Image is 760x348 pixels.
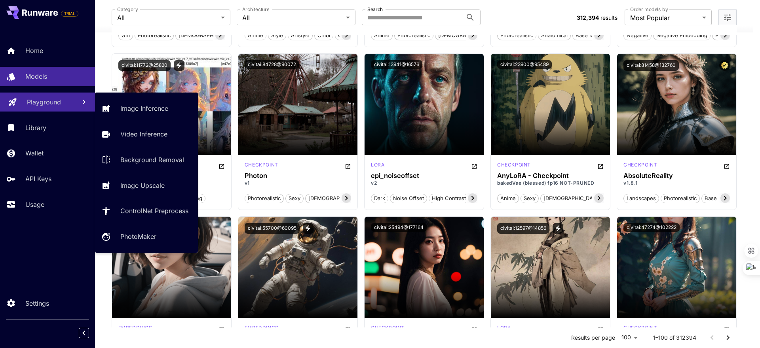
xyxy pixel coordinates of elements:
span: photo realistic [712,32,754,40]
span: All [242,13,343,23]
p: Usage [25,200,44,209]
span: photorealistic [498,32,536,40]
button: View trigger words [303,223,313,234]
button: Certified Model – Vetted for best performance and includes a commercial license. [719,60,730,71]
span: negative [624,32,651,40]
button: civitai:55700@60095 [245,223,300,234]
div: SD 1.5 [497,324,511,334]
span: sexy [521,195,538,202]
span: anime [498,195,519,202]
p: checkpoint [623,324,657,331]
button: Open in CivitAI [345,161,351,171]
button: Open more filters [723,13,732,23]
button: civitai:11772@25820 [118,60,171,71]
button: Open in CivitAI [218,161,225,171]
p: Results per page [571,334,615,342]
div: SD 1.5 [623,161,657,171]
span: style [268,32,286,40]
span: base model [702,195,737,202]
p: lora [497,324,511,331]
p: Home [25,46,43,55]
span: Most Popular [630,13,699,23]
span: [DEMOGRAPHIC_DATA] [306,195,369,202]
label: Category [117,6,138,13]
span: anatomical [538,32,570,40]
span: dark [371,195,388,202]
div: SD 1.5 [371,324,405,334]
button: Open in CivitAI [471,161,477,171]
button: Open in CivitAI [218,324,225,334]
p: Library [25,123,46,132]
p: Settings [25,299,49,308]
span: Add your payment card to enable full platform functionality. [61,9,78,18]
button: civitai:25494@177164 [371,223,427,232]
span: high contrast [429,195,469,202]
button: View trigger words [553,223,563,234]
button: Open in CivitAI [597,161,604,171]
span: TRIAL [61,11,78,17]
div: AbsoluteReality [623,172,730,180]
a: ControlNet Preprocess [95,201,198,221]
span: noise offset [390,195,427,202]
p: Playground [27,97,61,107]
button: Open in CivitAI [597,324,604,334]
label: Search [367,6,383,13]
button: civitai:13941@16576 [371,60,422,69]
p: bakedVae (blessed) fp16 NOT-PRUNED [497,180,604,187]
span: landscapes [624,195,659,202]
div: 100 [618,332,640,343]
span: All [117,13,218,23]
button: Collapse sidebar [79,328,89,338]
h3: Photon [245,172,351,180]
span: 312,394 [577,14,599,21]
p: Background Removal [120,155,184,165]
button: Open in CivitAI [724,161,730,171]
p: API Keys [25,174,51,183]
span: [DEMOGRAPHIC_DATA] [176,32,239,40]
p: v1.8.1 [623,180,730,187]
span: anime [245,32,266,40]
label: Architecture [242,6,269,13]
span: [DEMOGRAPHIC_DATA] [541,195,604,202]
p: checkpoint [245,161,278,168]
span: photorealistic [135,32,173,40]
p: PhotoMaker [120,232,156,241]
label: Order models by [630,6,668,13]
span: artstyle [288,32,312,40]
p: embeddings [118,324,152,331]
span: girl [119,32,133,40]
p: Wallet [25,148,44,158]
div: SD 1.5 [371,161,384,171]
p: Models [25,72,47,81]
span: results [600,14,617,21]
button: civitai:47274@102222 [623,223,680,232]
button: civitai:84728@90072 [245,60,299,69]
div: Collapse sidebar [85,326,95,340]
span: base model [573,32,608,40]
span: sexy [286,195,303,202]
button: Open in CivitAI [471,324,477,334]
p: checkpoint [497,161,531,168]
button: civitai:12597@14856 [497,223,549,234]
span: negative embedding [654,32,710,40]
div: SD 1.5 [245,324,279,334]
div: SD 1.5 [497,161,531,171]
span: photorealistic [245,195,283,202]
span: [DEMOGRAPHIC_DATA] [435,32,498,40]
button: Open in CivitAI [345,324,351,334]
div: AnyLoRA - Checkpoint [497,172,604,180]
a: PhotoMaker [95,227,198,246]
h3: epi_noiseoffset [371,172,477,180]
div: SD 1.5 [118,324,152,334]
span: photorealistic [395,32,433,40]
div: SD 1.5 [623,324,657,334]
p: v1 [245,180,351,187]
button: Go to next page [720,330,736,346]
span: anime [371,32,392,40]
p: Image Upscale [120,181,165,190]
button: Open in CivitAI [724,324,730,334]
a: Video Inference [95,125,198,144]
div: SD 1.5 [245,161,278,171]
